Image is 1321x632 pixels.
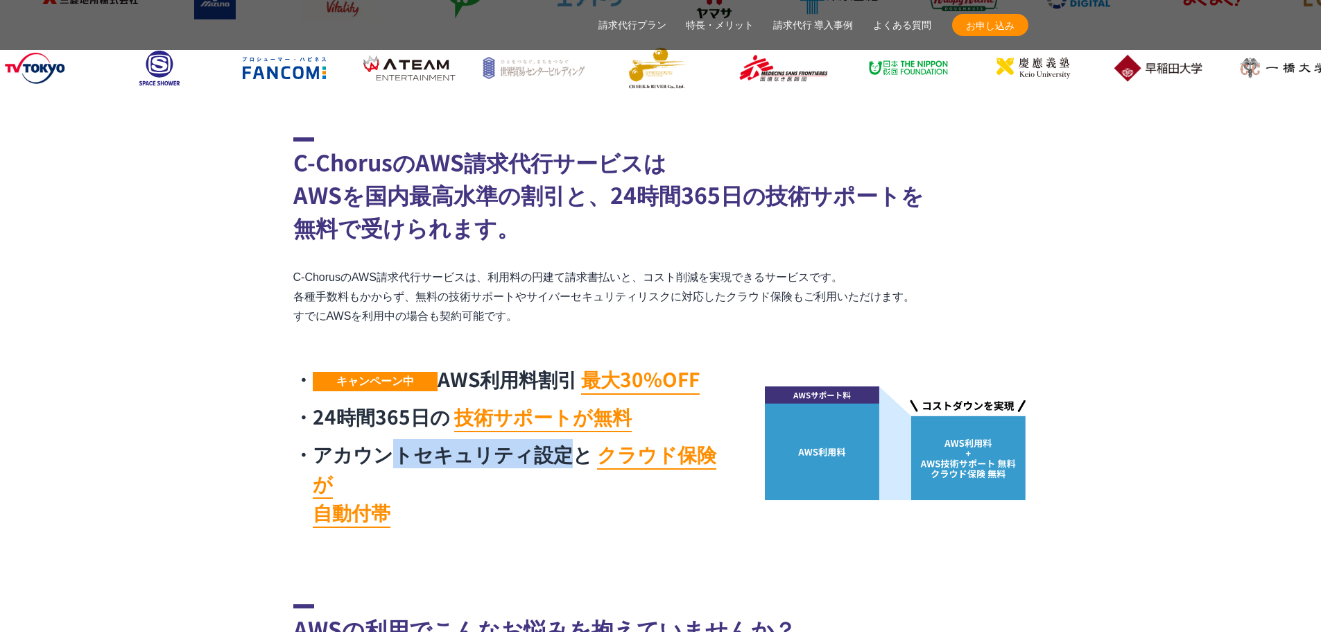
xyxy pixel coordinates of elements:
img: 早稲田大学 [1098,40,1209,96]
mark: 最大30%OFF [581,365,700,395]
img: スペースシャワー [99,40,210,96]
img: エイチーム [349,40,460,96]
a: よくある質問 [873,18,931,33]
img: 慶應義塾 [973,40,1084,96]
li: AWS利用料割引 [293,364,730,393]
a: 特長・メリット [686,18,754,33]
a: 請求代行プラン [598,18,666,33]
span: お申し込み [952,18,1028,33]
h2: C-ChorusのAWS請求代行サービスは AWSを国内最高水準の割引と、24時間365日の技術サポートを 無料で受けられます。 [293,137,1028,244]
mark: 技術サポートが無料 [454,402,632,432]
p: C-ChorusのAWS請求代行サービスは、利用料の円建て請求書払いと、コスト削減を実現できるサービスです。 各種手数料もかからず、無料の技術サポートやサイバーセキュリティリスクに対応したクラウ... [293,268,1028,326]
img: AWS請求代行で大幅な割引が実現できる仕組み [765,386,1028,501]
img: 日本財団 [848,40,959,96]
img: 国境なき医師団 [723,40,834,96]
img: クリーク・アンド・リバー [598,40,709,96]
img: ファンコミュニケーションズ [224,40,335,96]
li: アカウントセキュリティ設定と [293,439,730,527]
a: 請求代行 導入事例 [773,18,854,33]
span: キャンペーン中 [313,372,438,391]
li: 24時間365日の [293,402,730,431]
img: 世界貿易センタービルディング [474,40,585,96]
mark: クラウド保険が 自動付帯 [313,440,716,528]
a: お申し込み [952,14,1028,36]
